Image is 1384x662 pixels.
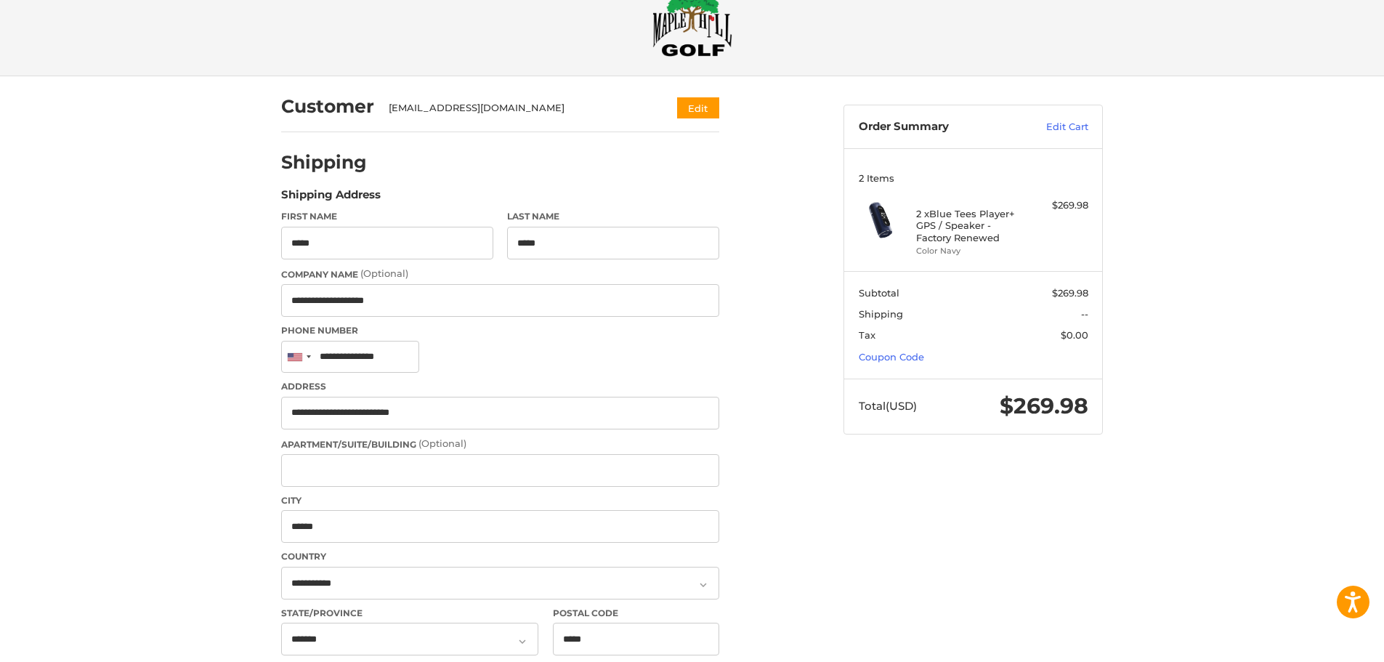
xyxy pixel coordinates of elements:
label: Apartment/Suite/Building [281,437,719,451]
h2: Customer [281,95,374,118]
label: Phone Number [281,324,719,337]
div: [EMAIL_ADDRESS][DOMAIN_NAME] [389,101,649,116]
span: Tax [859,329,875,341]
small: (Optional) [360,267,408,279]
h4: 2 x Blue Tees Player+ GPS / Speaker - Factory Renewed [916,208,1027,243]
span: $269.98 [1052,287,1088,299]
span: Subtotal [859,287,899,299]
label: State/Province [281,607,538,620]
label: Country [281,550,719,563]
span: $0.00 [1061,329,1088,341]
li: Color Navy [916,245,1027,257]
span: $269.98 [1000,392,1088,419]
label: First Name [281,210,493,223]
a: Edit Cart [1015,120,1088,134]
label: Company Name [281,267,719,281]
span: Shipping [859,308,903,320]
label: Address [281,380,719,393]
h3: Order Summary [859,120,1015,134]
button: Edit [677,97,719,118]
span: Total (USD) [859,399,917,413]
label: Postal Code [553,607,720,620]
div: United States: +1 [282,342,315,373]
label: City [281,494,719,507]
label: Last Name [507,210,719,223]
span: -- [1081,308,1088,320]
a: Coupon Code [859,351,924,363]
div: $269.98 [1031,198,1088,213]
legend: Shipping Address [281,187,381,210]
h3: 2 Items [859,172,1088,184]
small: (Optional) [418,437,466,449]
h2: Shipping [281,151,367,174]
